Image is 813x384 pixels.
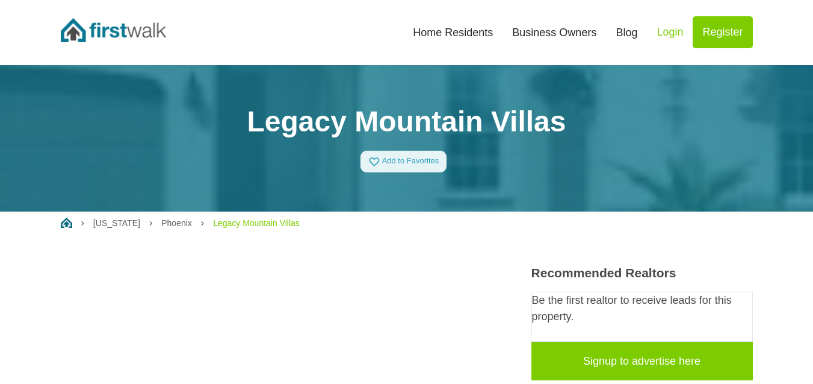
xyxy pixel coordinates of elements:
a: Business Owners [502,19,606,46]
h3: Recommended Realtors [531,265,753,280]
a: Signup to advertise here [531,342,753,380]
a: Login [647,16,693,48]
a: Legacy Mountain Villas [213,218,300,228]
a: Phoenix [161,218,192,228]
a: Blog [606,19,647,46]
a: [US_STATE] [93,218,140,228]
a: Home Residents [403,19,502,46]
p: Be the first realtor to receive leads for this property. [532,292,752,325]
img: FirstWalk [61,18,166,42]
a: Register [693,16,752,48]
span: Add to Favorites [382,157,439,166]
a: Add to Favorites [360,151,447,172]
h1: Legacy Mountain Villas [61,104,753,139]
